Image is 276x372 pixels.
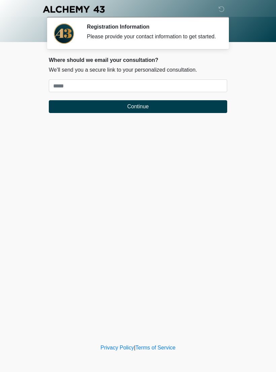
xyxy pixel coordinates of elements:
[49,100,227,113] button: Continue
[54,24,74,44] img: Agent Avatar
[49,57,227,63] h2: Where should we email your consultation?
[134,345,135,350] a: |
[87,33,217,41] div: Please provide your contact information to get started.
[49,66,227,74] p: We'll send you a secure link to your personalized consultation.
[42,5,105,13] img: Alchemy 43 Logo
[135,345,175,350] a: Terms of Service
[101,345,134,350] a: Privacy Policy
[87,24,217,30] h2: Registration Information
